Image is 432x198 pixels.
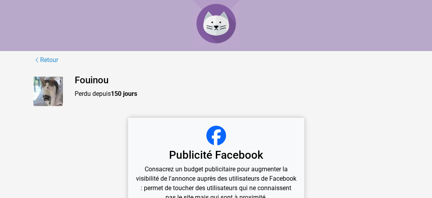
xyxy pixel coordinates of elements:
[206,126,226,145] img: facebook_logo_320x320.png
[111,90,137,97] strong: 150 jours
[33,55,59,65] a: Retour
[75,89,399,99] p: Perdu depuis
[75,75,399,86] h4: Fouinou
[136,148,296,162] h3: Publicité Facebook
